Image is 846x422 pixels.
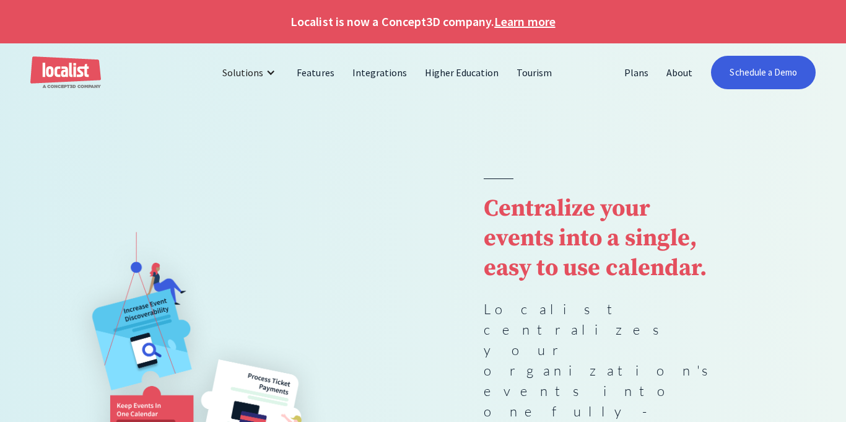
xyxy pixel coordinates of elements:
[484,194,707,283] strong: Centralize your events into a single, easy to use calendar.
[494,12,555,31] a: Learn more
[711,56,816,89] a: Schedule a Demo
[222,65,263,80] div: Solutions
[213,58,288,87] div: Solutions
[658,58,702,87] a: About
[344,58,416,87] a: Integrations
[30,56,101,89] a: home
[288,58,343,87] a: Features
[416,58,508,87] a: Higher Education
[616,58,658,87] a: Plans
[508,58,561,87] a: Tourism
